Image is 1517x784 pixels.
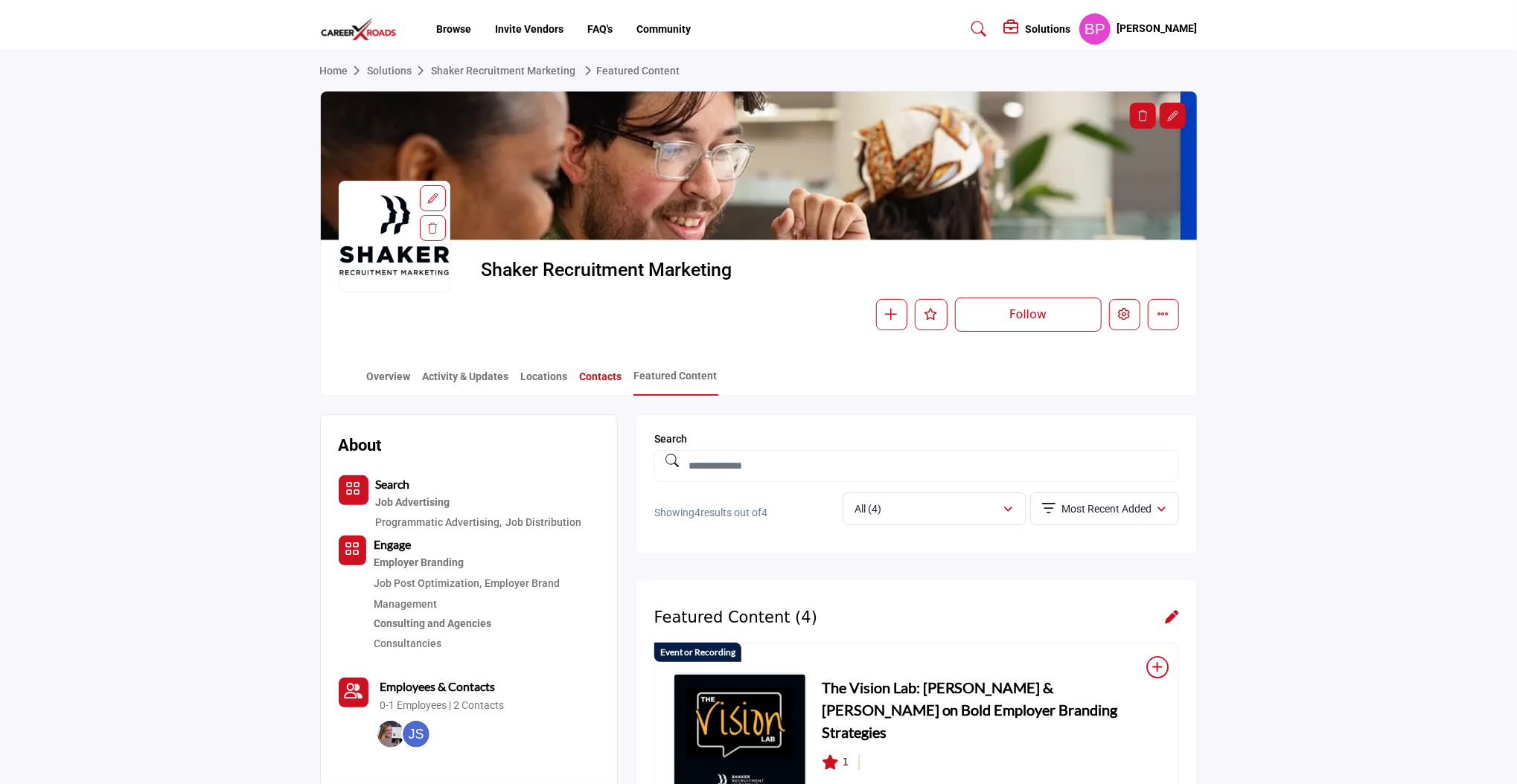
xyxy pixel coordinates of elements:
h2: About [339,433,382,457]
button: Show hide supplier dropdown [1079,13,1111,45]
button: More details [1148,299,1179,330]
span: Shaker Recruitment Marketing [481,258,817,283]
a: Browse [436,23,471,35]
button: Category Icon [339,536,366,565]
h5: [PERSON_NAME] [1117,22,1198,36]
div: Solutions [1004,20,1071,38]
a: Employer Branding [374,553,599,573]
button: Like [915,299,948,330]
p: Showing results out of [654,506,834,521]
a: Featured Content [579,65,680,77]
b: Engage [374,537,411,551]
a: Solutions [368,65,432,77]
button: Most Recent Added [1030,492,1179,525]
a: Search [956,17,996,41]
a: The Vision Lab: [PERSON_NAME] & [PERSON_NAME] on Bold Employer Branding Strategies [822,676,1160,743]
a: Job Distribution [505,516,581,528]
a: Consulting and Agencies [374,614,599,634]
a: FAQ's [587,23,613,35]
a: Shaker Recruitment Marketing [432,65,576,77]
div: Expert services and agencies providing strategic advice and solutions in talent acquisition and m... [374,614,599,634]
a: Link of redirect to contact page [339,678,368,707]
a: 0-1 Employees | 2 Contacts [380,698,505,713]
b: Search [376,477,410,491]
div: Platforms and strategies for advertising job openings to attract a wide range of qualified candid... [376,493,581,513]
h5: Solutions [1026,22,1071,36]
p: Event or Recording [660,646,735,659]
img: Kate P. [377,721,404,748]
button: Edit company [1109,299,1140,330]
button: Category Icon [339,475,368,505]
div: Strategies and tools dedicated to creating and maintaining a strong, positive employer brand. [374,553,599,573]
button: Follow [955,298,1102,332]
img: site Logo [320,17,405,42]
a: Employees & Contacts [380,678,496,695]
a: Overview [366,369,412,395]
a: Community [636,23,691,35]
b: Employees & Contacts [380,679,496,693]
a: Employer Brand Management [374,577,560,610]
div: Aspect Ratio:6:1,Size:1200x200px [1160,103,1186,129]
p: All (4) [855,502,882,517]
a: Job Advertising [376,493,581,513]
a: Engage [374,539,411,551]
a: Programmatic Advertising, [376,516,502,528]
a: Invite Vendors [495,23,563,35]
p: Most Recent Added [1061,502,1152,517]
a: Job Post Optimization, [374,577,482,589]
a: Consultancies [374,637,441,649]
div: Aspect Ratio:1:1,Size:400x400px [420,185,446,211]
a: Activity & Updates [422,369,510,395]
h1: Search [654,433,1179,446]
img: Joe S. [403,721,429,748]
span: 4 [694,507,700,518]
button: Contact-Employee Icon [339,678,368,707]
a: Home [320,65,368,77]
a: Featured Content [633,368,718,396]
a: Locations [520,369,569,395]
h2: Featured Content (4) [654,608,817,627]
span: 4 [761,507,767,518]
a: Search [376,479,410,491]
a: Contacts [579,369,623,395]
button: All (4) [843,492,1026,525]
span: 1 [843,754,849,770]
